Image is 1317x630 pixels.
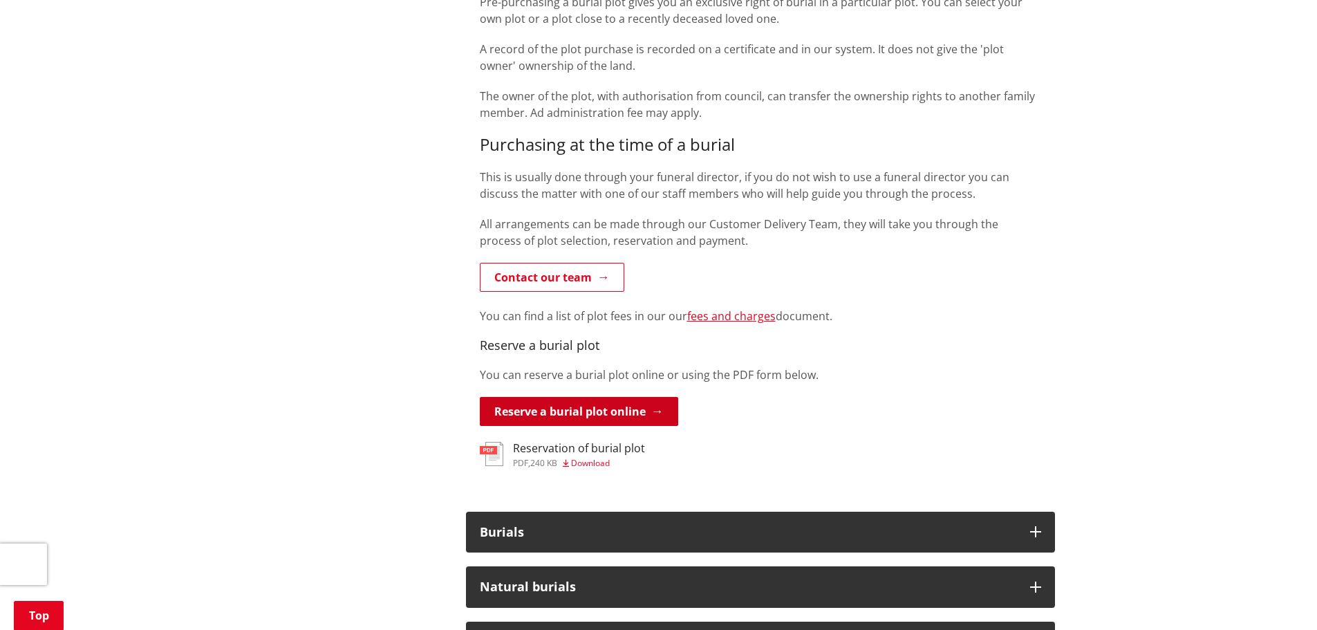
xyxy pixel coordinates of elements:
[480,367,1041,383] p: You can reserve a burial plot online or using the PDF form below.
[480,135,1041,155] h3: Purchasing at the time of a burial
[480,169,1041,202] p: This is usually done through your funeral director, if you do not wish to use a funeral director ...
[571,457,610,469] span: Download
[480,442,503,466] img: document-pdf.svg
[466,512,1055,553] button: Burials
[687,308,776,324] a: fees and charges
[480,338,1041,353] h4: Reserve a burial plot
[480,263,624,292] a: Contact our team
[480,526,1016,539] div: Burials
[14,601,64,630] a: Top
[480,216,1041,249] p: All arrangements can be made through our Customer Delivery Team, they will take you through the p...
[480,442,645,467] a: Reservation of burial plot pdf,240 KB Download
[513,442,645,455] h3: Reservation of burial plot
[530,457,557,469] span: 240 KB
[480,41,1041,74] p: A record of the plot purchase is recorded on a certificate and in our system. It does not give th...
[513,457,528,469] span: pdf
[480,397,678,426] a: Reserve a burial plot online
[480,580,1016,594] div: Natural burials
[1253,572,1303,622] iframe: Messenger Launcher
[480,88,1041,121] p: The owner of the plot, with authorisation from council, can transfer the ownership rights to anot...
[480,308,1041,324] p: You can find a list of plot fees in our our document.
[466,566,1055,608] button: Natural burials
[513,459,645,467] div: ,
